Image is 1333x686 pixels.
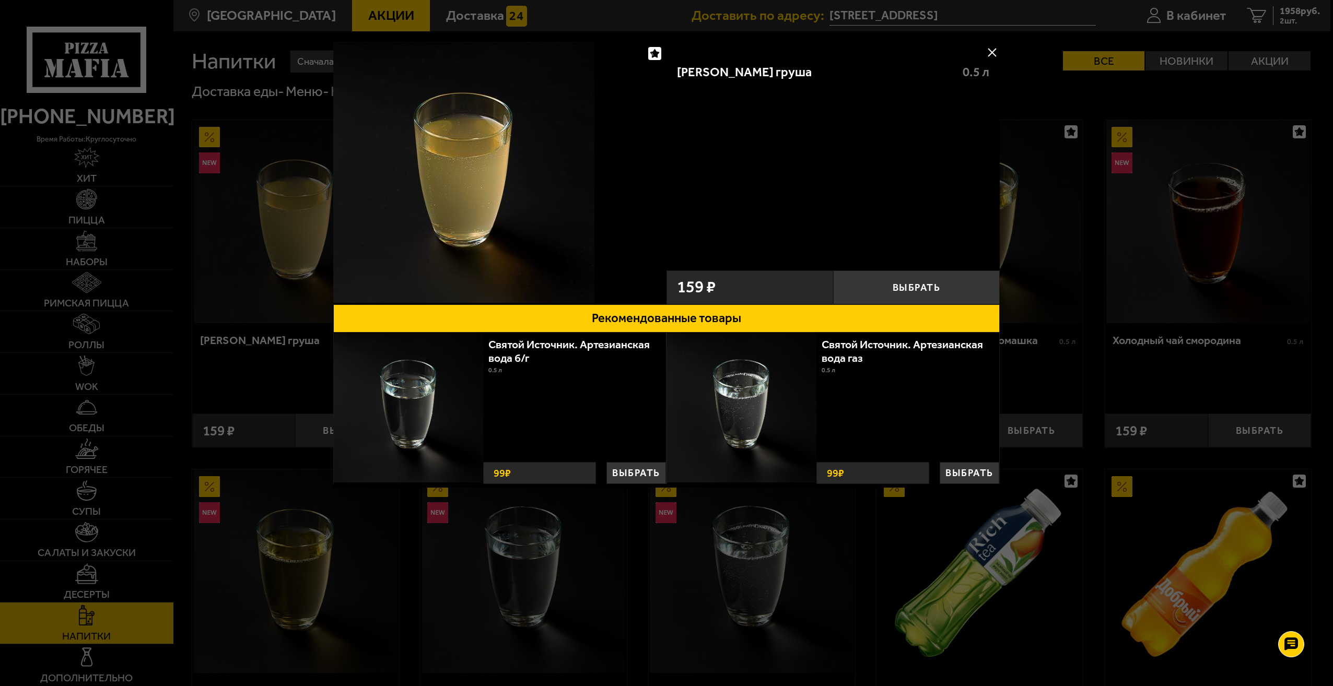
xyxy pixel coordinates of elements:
[491,463,513,483] strong: 99 ₽
[606,462,666,484] button: Выбрать
[833,270,1000,304] button: Выбрать
[333,304,1000,333] button: Рекомендованные товары
[963,65,989,79] span: 0.5 л
[488,338,650,364] a: Святой Источник. Артезианская вода б/г
[677,65,952,80] div: [PERSON_NAME] груша
[822,366,835,374] span: 0.5 л
[940,462,999,484] button: Выбрать
[824,463,847,483] strong: 99 ₽
[488,366,502,374] span: 0.5 л
[333,42,666,304] a: Лимонад груша
[333,42,594,303] img: Лимонад груша
[822,338,983,364] a: Святой Источник. Артезианская вода газ
[677,279,716,295] span: 159 ₽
